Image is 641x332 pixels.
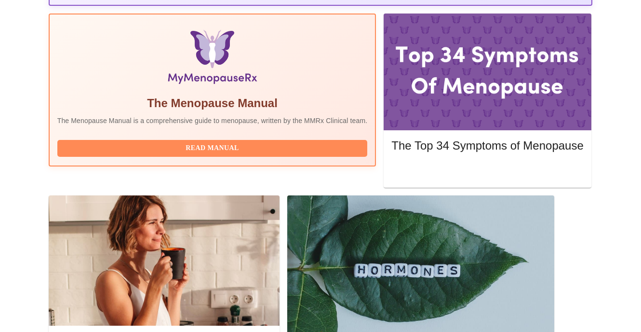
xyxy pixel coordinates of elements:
[391,166,586,174] a: Read More
[57,116,368,125] p: The Menopause Manual is a comprehensive guide to menopause, written by the MMRx Clinical team.
[57,140,368,157] button: Read Manual
[67,142,358,154] span: Read Manual
[107,30,318,88] img: Menopause Manual
[57,143,370,152] a: Read Manual
[391,163,583,180] button: Read More
[391,138,583,153] h5: The Top 34 Symptoms of Menopause
[401,165,574,177] span: Read More
[57,96,368,111] h5: The Menopause Manual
